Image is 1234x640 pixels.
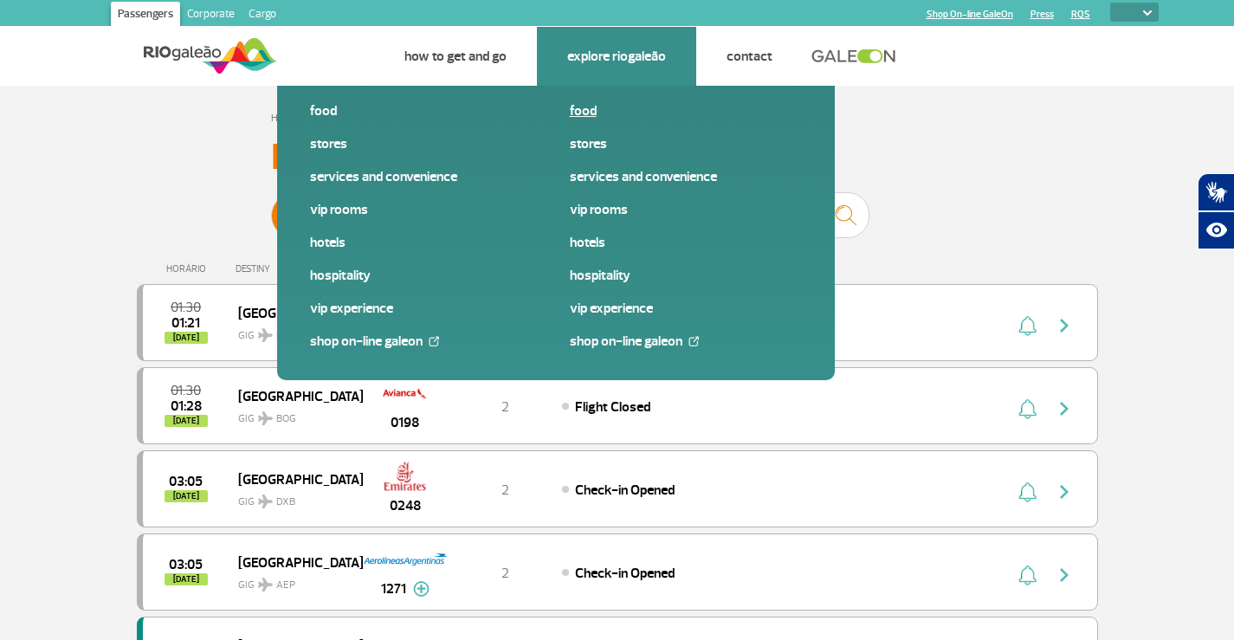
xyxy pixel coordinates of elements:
a: VIP Experience [570,299,802,318]
span: 2 [501,482,509,499]
img: sino-painel-voo.svg [1018,565,1037,585]
span: 2025-08-28 01:21:00 [171,317,200,329]
span: GIG [238,319,349,344]
a: Stores [310,134,542,153]
img: External Link Icon [429,336,439,346]
a: Services and Convenience [570,167,802,186]
a: Hospitality [310,266,542,285]
span: [GEOGRAPHIC_DATA] [238,301,349,324]
a: Hotels [310,233,542,252]
a: Hospitality [570,266,802,285]
a: Shop On-line GaleOn [310,332,542,351]
a: Services and Convenience [310,167,542,186]
span: DXB [276,495,295,510]
img: sino-painel-voo.svg [1018,398,1037,419]
img: External Link Icon [688,336,699,346]
span: 1271 [381,579,406,599]
span: GIG [238,485,349,510]
span: BOG [276,411,296,427]
span: GIG [238,568,349,593]
span: [DATE] [165,332,208,344]
span: 2025-08-28 03:05:00 [169,475,203,488]
a: Press [1030,9,1054,20]
button: Abrir tradutor de língua de sinais. [1198,173,1234,211]
span: 2025-08-28 01:30:00 [171,385,201,397]
a: Stores [570,134,802,153]
span: AEP [276,578,295,593]
a: VIP Experience [310,299,542,318]
img: destiny_airplane.svg [258,578,273,592]
span: [DATE] [165,490,208,502]
span: [GEOGRAPHIC_DATA] [238,551,349,573]
span: [DATE] [165,415,208,427]
img: seta-direita-painel-voo.svg [1054,565,1075,585]
span: [GEOGRAPHIC_DATA] [238,468,349,490]
img: sino-painel-voo.svg [1018,315,1037,336]
a: RQS [1071,9,1090,20]
a: VIP Rooms [310,200,542,219]
span: Check-in Opened [575,565,675,582]
a: Food [310,101,542,120]
img: seta-direita-painel-voo.svg [1054,398,1075,419]
img: destiny_airplane.svg [258,411,273,425]
span: 0198 [391,412,419,433]
img: destiny_airplane.svg [258,328,273,342]
img: destiny_airplane.svg [258,495,273,508]
a: Passengers [111,2,180,29]
a: Hotels [570,233,802,252]
a: Food [570,101,802,120]
a: Flights [307,48,344,65]
span: PTY [276,328,294,344]
span: 2025-08-28 01:28:00 [171,400,202,412]
span: 2025-08-28 03:05:00 [169,559,203,571]
img: seta-direita-painel-voo.svg [1054,315,1075,336]
a: Home page [271,112,320,125]
span: Flight Closed [575,398,650,416]
span: 2 [501,398,509,416]
a: Corporate [180,2,242,29]
a: Cargo [242,2,283,29]
img: sino-painel-voo.svg [1018,482,1037,502]
span: 2 [501,565,509,582]
img: mais-info-painel-voo.svg [413,581,430,597]
img: seta-direita-painel-voo.svg [1054,482,1075,502]
span: 2025-08-28 01:30:00 [171,301,201,314]
span: Check-in Opened [575,482,675,499]
a: VIP Rooms [570,200,802,219]
div: HORÁRIO [142,263,236,275]
a: Contact [727,48,772,65]
a: Shop On-line GaleOn [570,332,802,351]
a: How to get and go [404,48,507,65]
div: Plugin de acessibilidade da Hand Talk. [1198,173,1234,249]
span: [DATE] [165,573,208,585]
span: 0248 [390,495,421,516]
span: GIG [238,402,349,427]
div: DESTINY [236,263,362,275]
button: Abrir recursos assistivos. [1198,211,1234,249]
h3: Flight Panel [271,136,964,179]
a: Explore RIOgaleão [567,48,666,65]
a: Shop On-line GaleOn [927,9,1013,20]
span: [GEOGRAPHIC_DATA] [238,385,349,407]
